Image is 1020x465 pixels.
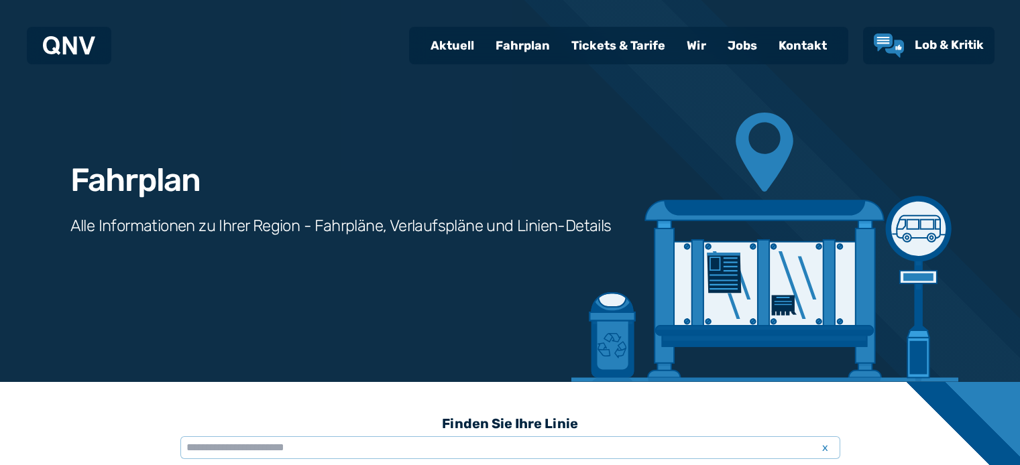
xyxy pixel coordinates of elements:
[70,215,612,237] h3: Alle Informationen zu Ihrer Region - Fahrpläne, Verlaufspläne und Linien-Details
[561,28,676,63] a: Tickets & Tarife
[180,409,840,438] h3: Finden Sie Ihre Linie
[485,28,561,63] a: Fahrplan
[43,32,95,59] a: QNV Logo
[420,28,485,63] a: Aktuell
[874,34,984,58] a: Lob & Kritik
[915,38,984,52] span: Lob & Kritik
[816,440,835,456] span: x
[717,28,768,63] a: Jobs
[43,36,95,55] img: QNV Logo
[70,164,201,196] h1: Fahrplan
[676,28,717,63] a: Wir
[768,28,838,63] a: Kontakt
